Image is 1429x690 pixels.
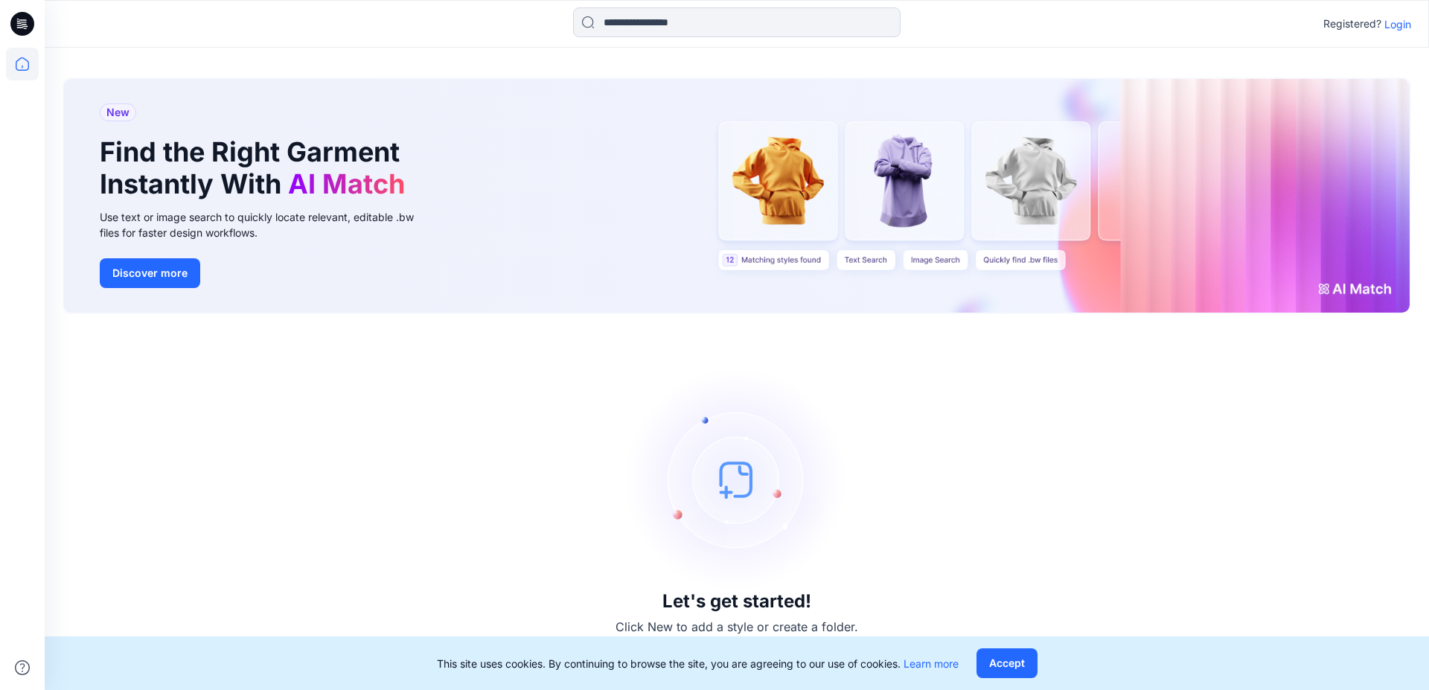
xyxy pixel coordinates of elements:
p: This site uses cookies. By continuing to browse the site, you are agreeing to our use of cookies. [437,656,959,671]
h3: Let's get started! [662,591,811,612]
a: Learn more [904,657,959,670]
p: Click New to add a style or create a folder. [616,618,858,636]
button: Accept [976,648,1038,678]
h1: Find the Right Garment Instantly With [100,136,412,200]
img: empty-state-image.svg [625,368,848,591]
span: New [106,103,130,121]
span: AI Match [288,167,405,200]
button: Discover more [100,258,200,288]
div: Use text or image search to quickly locate relevant, editable .bw files for faster design workflows. [100,209,435,240]
p: Registered? [1323,15,1381,33]
p: Login [1384,16,1411,32]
